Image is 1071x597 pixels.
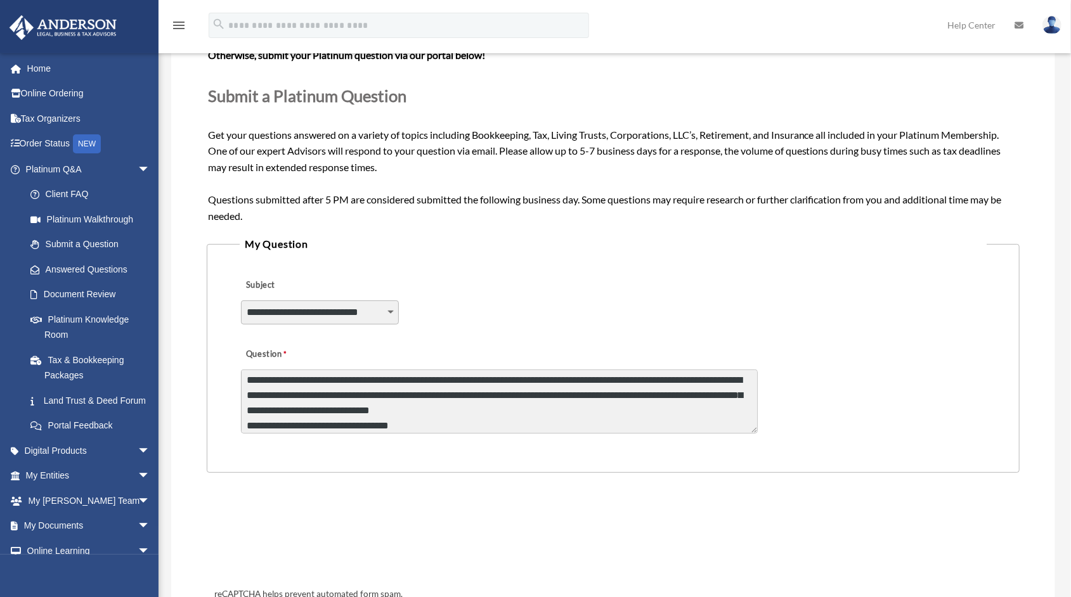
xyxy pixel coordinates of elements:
span: arrow_drop_down [138,488,163,514]
a: Platinum Knowledge Room [18,307,169,347]
a: Digital Productsarrow_drop_down [9,438,169,463]
label: Subject [241,277,361,295]
a: Portal Feedback [18,413,169,439]
iframe: reCAPTCHA [211,512,403,562]
label: Question [241,346,339,364]
a: Platinum Walkthrough [18,207,169,232]
a: Tax Organizers [9,106,169,131]
span: arrow_drop_down [138,538,163,564]
a: Land Trust & Deed Forum [18,388,169,413]
i: search [212,17,226,31]
i: menu [171,18,186,33]
a: Home [9,56,169,81]
a: Submit a Question [18,232,163,257]
a: menu [171,22,186,33]
span: Get your questions answered on a variety of topics including Bookkeeping, Tax, Living Trusts, Cor... [208,15,1019,222]
b: Otherwise, submit your Platinum question via our portal below! [208,49,485,61]
img: Anderson Advisors Platinum Portal [6,15,120,40]
a: My Entitiesarrow_drop_down [9,463,169,489]
a: Document Review [18,282,169,307]
a: Online Ordering [9,81,169,106]
a: Order StatusNEW [9,131,169,157]
a: Client FAQ [18,182,169,207]
a: My [PERSON_NAME] Teamarrow_drop_down [9,488,169,513]
a: Answered Questions [18,257,169,282]
img: User Pic [1042,16,1061,34]
span: arrow_drop_down [138,438,163,464]
a: My Documentsarrow_drop_down [9,513,169,539]
span: arrow_drop_down [138,513,163,539]
a: Online Learningarrow_drop_down [9,538,169,563]
div: NEW [73,134,101,153]
span: Submit a Platinum Question [208,86,406,105]
a: Platinum Q&Aarrow_drop_down [9,157,169,182]
span: arrow_drop_down [138,157,163,183]
span: arrow_drop_down [138,463,163,489]
a: Tax & Bookkeeping Packages [18,347,169,388]
legend: My Question [240,235,987,253]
